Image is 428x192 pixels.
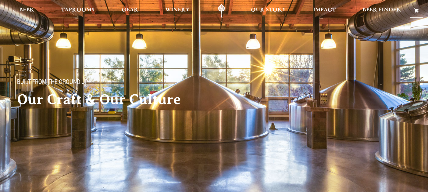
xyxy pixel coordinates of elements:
[358,4,405,18] a: Beer Finder
[210,4,233,18] a: Odell Home
[57,4,98,18] a: Taprooms
[309,4,340,18] a: Impact
[118,4,142,18] a: Gear
[61,8,95,13] span: Taprooms
[247,4,290,18] a: Our Story
[251,8,286,13] span: Our Story
[165,8,190,13] span: Winery
[313,8,336,13] span: Impact
[362,8,401,13] span: Beer Finder
[122,8,138,13] span: Gear
[17,79,88,87] span: Built From The Ground Up
[15,4,38,18] a: Beer
[161,4,194,18] a: Winery
[17,92,207,107] h2: Our Craft & Our Culture
[19,8,34,13] span: Beer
